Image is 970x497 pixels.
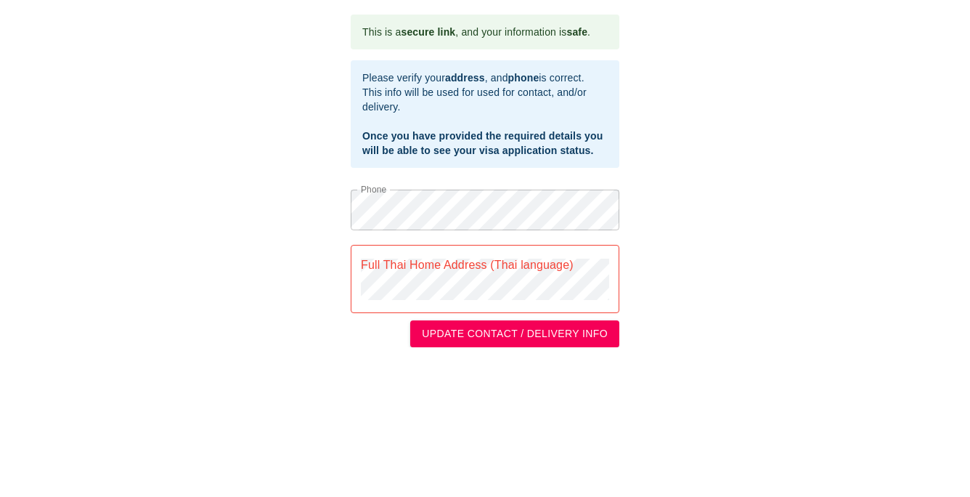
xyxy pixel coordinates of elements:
[362,129,608,158] div: Once you have provided the required details you will be able to see your visa application status.
[566,26,587,38] b: safe
[362,85,608,114] div: This info will be used for used for contact, and/or delivery.
[410,320,619,347] button: UPDATE CONTACT / DELIVERY INFO
[401,26,455,38] b: secure link
[445,72,485,84] b: address
[508,72,539,84] b: phone
[422,325,608,343] span: UPDATE CONTACT / DELIVERY INFO
[362,19,590,45] div: This is a , and your information is .
[362,70,608,85] div: Please verify your , and is correct.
